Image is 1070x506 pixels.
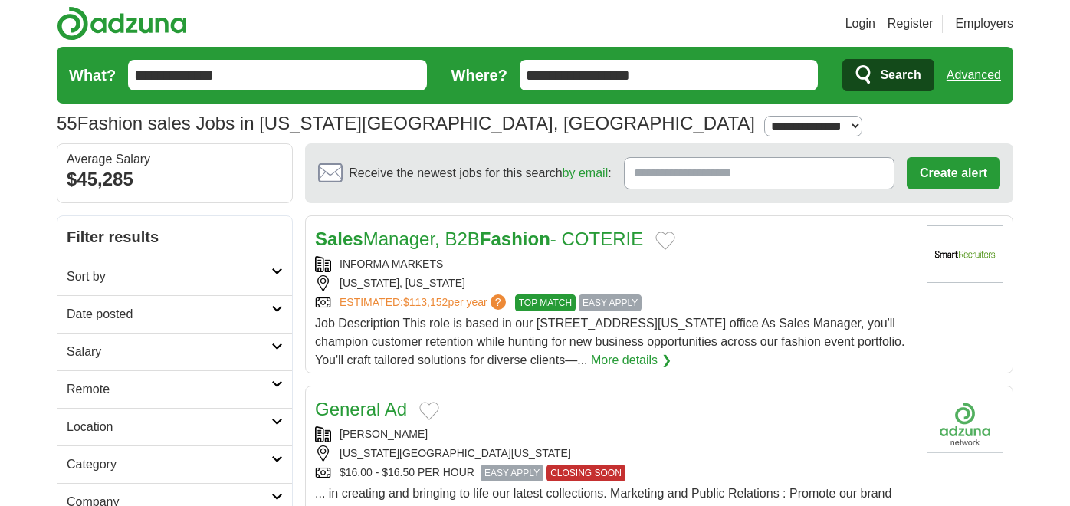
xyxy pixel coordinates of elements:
[315,275,914,291] div: [US_STATE], [US_STATE]
[880,60,921,90] span: Search
[315,445,914,462] div: [US_STATE][GEOGRAPHIC_DATA][US_STATE]
[481,465,543,481] span: EASY APPLY
[67,153,283,166] div: Average Salary
[315,228,363,249] strong: Sales
[579,294,642,311] span: EASY APPLY
[315,317,904,366] span: Job Description This role is based in our [STREET_ADDRESS][US_STATE] office As Sales Manager, you...
[67,268,271,286] h2: Sort by
[515,294,576,311] span: TOP MATCH
[69,64,116,87] label: What?
[57,445,292,483] a: Category
[591,351,671,370] a: More details ❯
[419,402,439,420] button: Add to favorite jobs
[57,6,187,41] img: Adzuna logo
[67,418,271,436] h2: Location
[67,305,271,324] h2: Date posted
[67,455,271,474] h2: Category
[947,60,1001,90] a: Advanced
[546,465,625,481] span: CLOSING SOON
[403,296,448,308] span: $113,152
[57,258,292,295] a: Sort by
[349,164,611,182] span: Receive the newest jobs for this search :
[57,333,292,370] a: Salary
[955,15,1013,33] a: Employers
[57,295,292,333] a: Date posted
[57,408,292,445] a: Location
[845,15,875,33] a: Login
[57,110,77,137] span: 55
[655,232,675,250] button: Add to favorite jobs
[315,256,914,272] div: INFORMA MARKETS
[927,225,1003,283] img: Company logo
[57,216,292,258] h2: Filter results
[57,370,292,408] a: Remote
[888,15,934,33] a: Register
[67,380,271,399] h2: Remote
[315,399,407,419] a: General Ad
[340,294,509,311] a: ESTIMATED:$113,152per year?
[927,396,1003,453] img: Company logo
[315,465,914,481] div: $16.00 - $16.50 PER HOUR
[907,157,1000,189] button: Create alert
[842,59,934,91] button: Search
[563,166,609,179] a: by email
[491,294,506,310] span: ?
[451,64,507,87] label: Where?
[67,343,271,361] h2: Salary
[67,166,283,193] div: $45,285
[315,426,914,442] div: [PERSON_NAME]
[480,228,550,249] strong: Fashion
[57,113,755,133] h1: Fashion sales Jobs in [US_STATE][GEOGRAPHIC_DATA], [GEOGRAPHIC_DATA]
[315,228,643,249] a: SalesManager, B2BFashion- COTERIE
